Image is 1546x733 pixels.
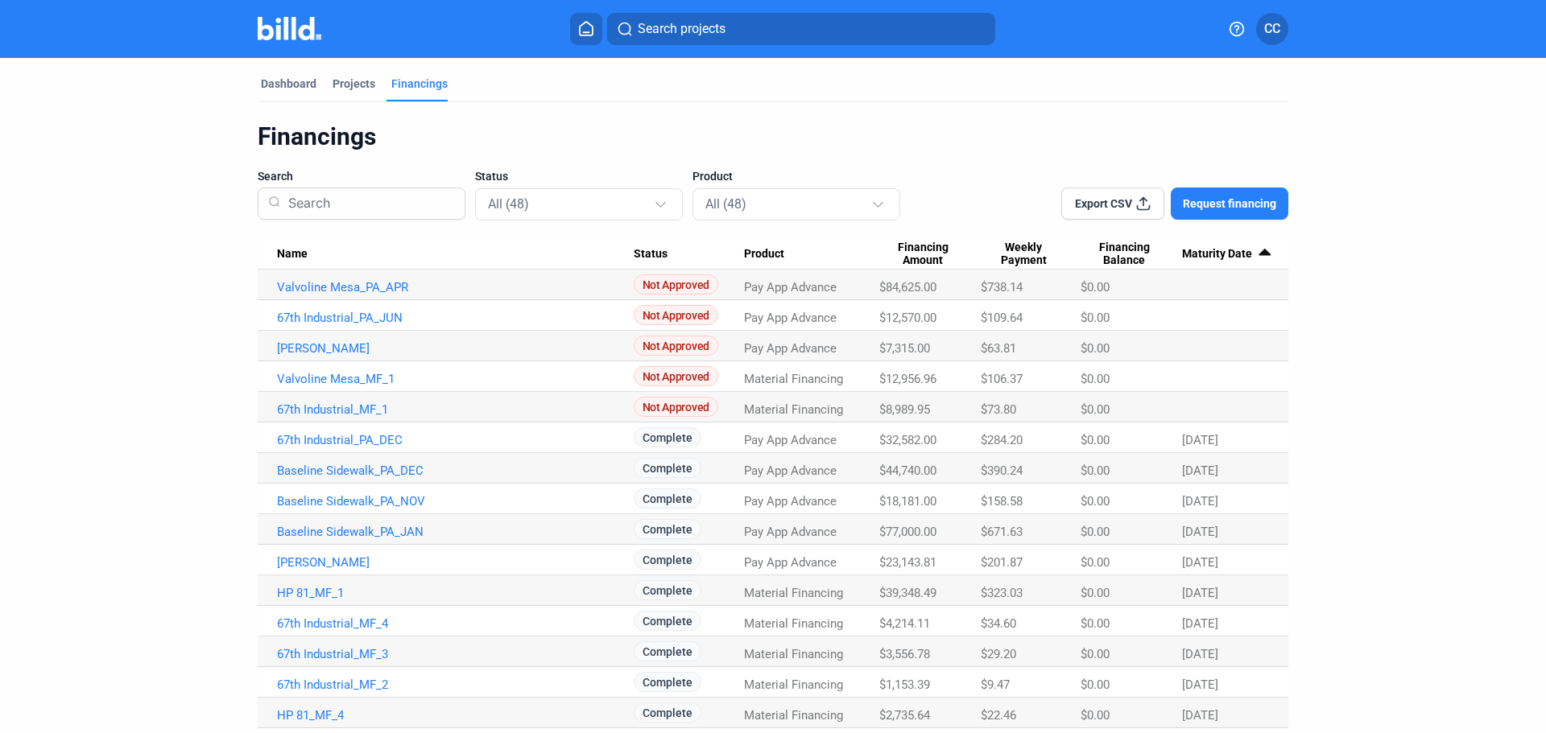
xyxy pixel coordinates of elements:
[634,427,701,447] span: Complete
[634,397,718,417] span: Not Approved
[879,525,936,539] span: $77,000.00
[879,555,936,570] span: $23,143.81
[277,494,634,509] a: Baseline Sidewalk_PA_NOV
[277,708,634,723] a: HP 81_MF_4
[277,677,634,692] a: 67th Industrial_MF_2
[634,458,701,478] span: Complete
[1182,525,1218,539] span: [DATE]
[638,19,725,39] span: Search projects
[333,76,375,92] div: Projects
[1081,463,1110,478] span: $0.00
[1183,196,1276,212] span: Request financing
[277,433,634,447] a: 67th Industrial_PA_DEC
[1061,187,1164,220] button: Export CSV
[634,488,701,509] span: Complete
[744,341,837,356] span: Pay App Advance
[981,616,1016,631] span: $34.60
[879,494,936,509] span: $18,181.00
[634,702,701,723] span: Complete
[282,183,455,224] input: Search
[1081,311,1110,325] span: $0.00
[488,196,529,212] mat-select-trigger: All (48)
[744,555,837,570] span: Pay App Advance
[879,311,936,325] span: $12,570.00
[744,280,837,294] span: Pay App Advance
[1081,647,1110,661] span: $0.00
[1182,247,1269,261] div: Maturity Date
[634,672,701,692] span: Complete
[879,402,930,417] span: $8,989.95
[277,372,634,386] a: Valvoline Mesa_MF_1
[1182,616,1218,631] span: [DATE]
[705,196,746,212] mat-select-trigger: All (48)
[1081,555,1110,570] span: $0.00
[744,372,843,386] span: Material Financing
[981,586,1023,600] span: $323.03
[258,17,321,40] img: Billd Company Logo
[744,494,837,509] span: Pay App Advance
[277,341,634,356] a: [PERSON_NAME]
[277,280,634,294] a: Valvoline Mesa_PA_APR
[277,616,634,631] a: 67th Industrial_MF_4
[1081,708,1110,723] span: $0.00
[744,247,784,261] span: Product
[1081,525,1110,539] span: $0.00
[634,611,701,631] span: Complete
[981,433,1023,447] span: $284.20
[879,677,930,692] span: $1,153.39
[634,247,744,261] div: Status
[1182,708,1218,723] span: [DATE]
[879,241,981,268] div: Financing Amount
[277,247,634,261] div: Name
[634,274,718,294] span: Not Approved
[879,341,930,356] span: $7,315.00
[879,372,936,386] span: $12,956.96
[1182,247,1252,261] span: Maturity Date
[634,305,718,325] span: Not Approved
[1182,677,1218,692] span: [DATE]
[277,402,634,417] a: 67th Industrial_MF_1
[981,525,1023,539] span: $671.63
[744,677,843,692] span: Material Financing
[981,372,1023,386] span: $106.37
[1081,433,1110,447] span: $0.00
[607,13,995,45] button: Search projects
[744,525,837,539] span: Pay App Advance
[1081,494,1110,509] span: $0.00
[391,76,448,92] div: Financings
[744,586,843,600] span: Material Financing
[981,241,1081,268] div: Weekly Payment
[981,555,1023,570] span: $201.87
[981,280,1023,294] span: $738.14
[634,336,718,356] span: Not Approved
[1081,372,1110,386] span: $0.00
[981,341,1016,356] span: $63.81
[634,550,701,570] span: Complete
[258,168,293,184] span: Search
[744,463,837,478] span: Pay App Advance
[277,311,634,325] a: 67th Industrial_PA_JUN
[744,402,843,417] span: Material Financing
[744,647,843,661] span: Material Financing
[1081,402,1110,417] span: $0.00
[634,366,718,386] span: Not Approved
[744,311,837,325] span: Pay App Advance
[981,463,1023,478] span: $390.24
[692,168,733,184] span: Product
[1256,13,1288,45] button: CC
[1264,19,1280,39] span: CC
[1171,187,1288,220] button: Request financing
[634,641,701,661] span: Complete
[1081,241,1168,268] span: Financing Balance
[879,241,966,268] span: Financing Amount
[879,280,936,294] span: $84,625.00
[1075,196,1132,212] span: Export CSV
[1081,341,1110,356] span: $0.00
[879,616,930,631] span: $4,214.11
[277,247,308,261] span: Name
[634,519,701,539] span: Complete
[744,433,837,447] span: Pay App Advance
[277,586,634,600] a: HP 81_MF_1
[634,580,701,600] span: Complete
[981,647,1016,661] span: $29.20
